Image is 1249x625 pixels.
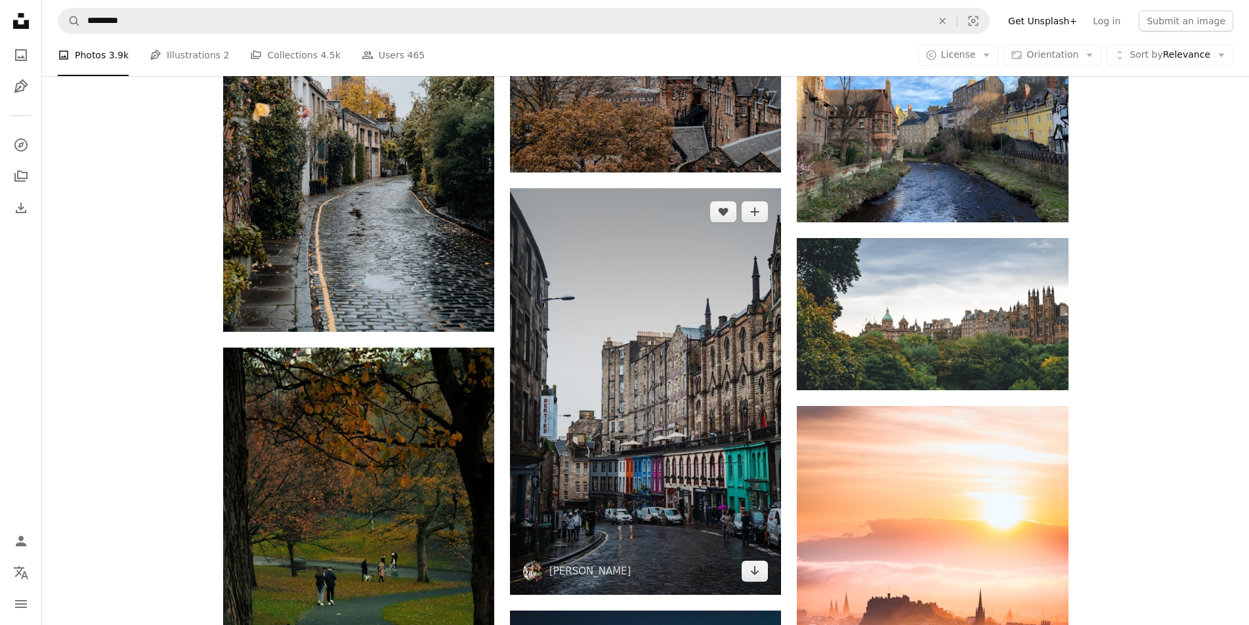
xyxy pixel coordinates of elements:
[8,163,34,190] a: Collections
[742,561,768,582] a: Download
[362,34,425,76] a: Users 465
[408,48,425,62] span: 465
[941,49,976,60] span: License
[1139,10,1233,31] button: Submit an image
[918,45,999,66] button: License
[510,188,781,595] img: people walking near concrete buildings
[797,238,1068,390] img: beige castle near trees during daytime
[1027,49,1078,60] span: Orientation
[549,565,631,578] a: [PERSON_NAME]
[58,8,990,34] form: Find visuals sitewide
[797,19,1068,222] img: brown concrete building beside river under blue sky during daytime
[8,8,34,37] a: Home — Unsplash
[223,545,494,557] a: people walking on a path through trees
[8,528,34,554] a: Log in / Sign up
[797,603,1068,615] a: a city with a sunset
[58,9,81,33] button: Search Unsplash
[8,132,34,158] a: Explore
[1130,49,1210,62] span: Relevance
[928,9,957,33] button: Clear
[8,559,34,586] button: Language
[742,201,768,222] button: Add to Collection
[1000,10,1085,31] a: Get Unsplash+
[8,195,34,221] a: Download History
[958,9,989,33] button: Visual search
[1004,45,1101,66] button: Orientation
[8,591,34,617] button: Menu
[797,114,1068,126] a: brown concrete building beside river under blue sky during daytime
[1107,45,1233,66] button: Sort byRelevance
[1085,10,1128,31] a: Log in
[797,308,1068,319] a: beige castle near trees during daytime
[1130,49,1162,60] span: Sort by
[223,123,494,134] a: a cobblestone street with a clock tower in the background
[510,75,781,87] a: a view of a city with a clock tower
[150,34,229,76] a: Illustrations 2
[8,42,34,68] a: Photos
[224,48,230,62] span: 2
[510,385,781,397] a: people walking near concrete buildings
[8,73,34,100] a: Illustrations
[710,201,736,222] button: Like
[523,561,544,582] img: Go to Jillian Kim's profile
[250,34,340,76] a: Collections 4.5k
[320,48,340,62] span: 4.5k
